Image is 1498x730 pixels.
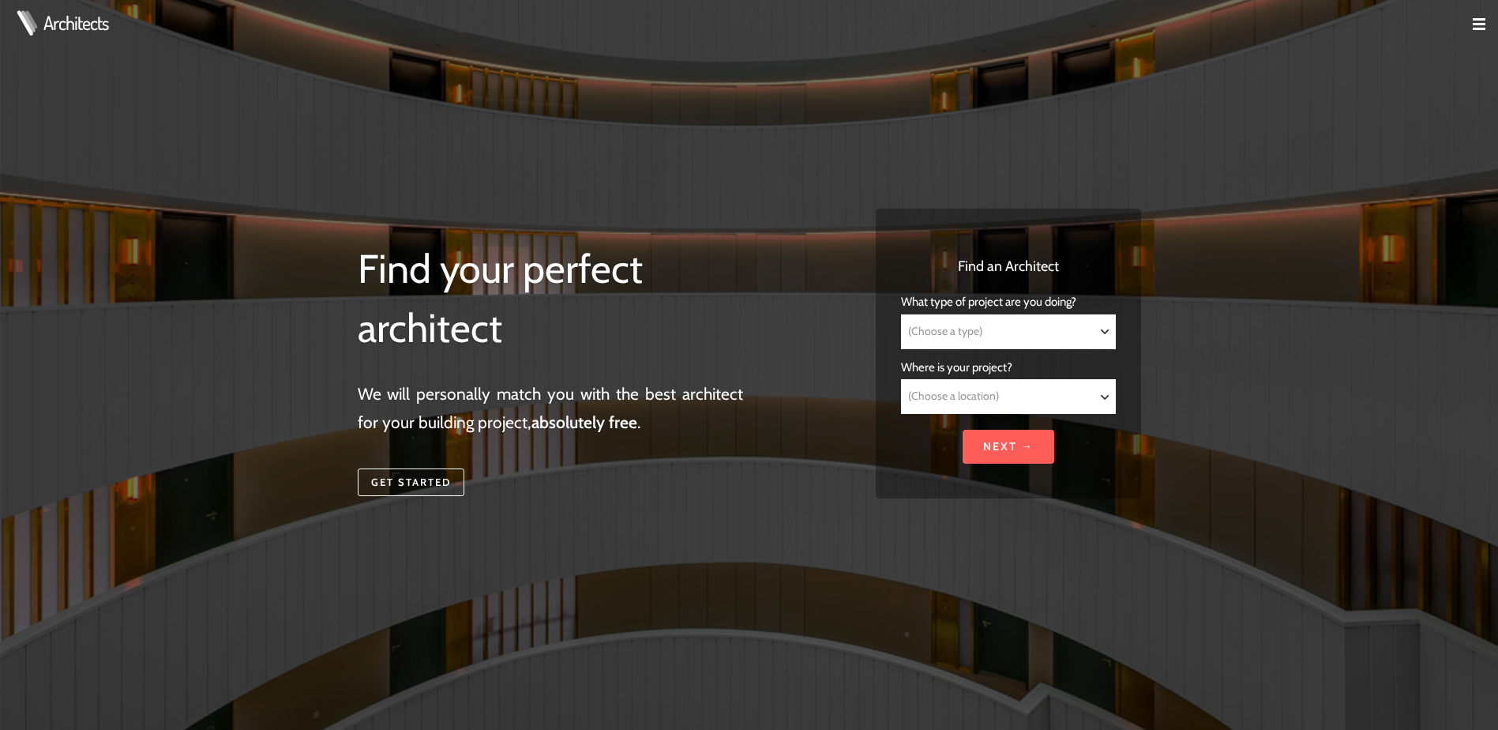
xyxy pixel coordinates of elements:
[358,380,744,436] p: We will personally match you with the best architect for your building project, .
[43,13,108,32] a: Architects
[963,430,1054,464] input: Next →
[358,239,744,359] h1: Find your perfect architect
[901,360,1012,374] span: Where is your project?
[13,10,41,36] img: Architects
[901,256,1115,277] h3: Find an Architect
[358,468,464,497] a: Get started
[901,295,1076,309] span: What type of project are you doing?
[531,412,637,432] strong: absolutely free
